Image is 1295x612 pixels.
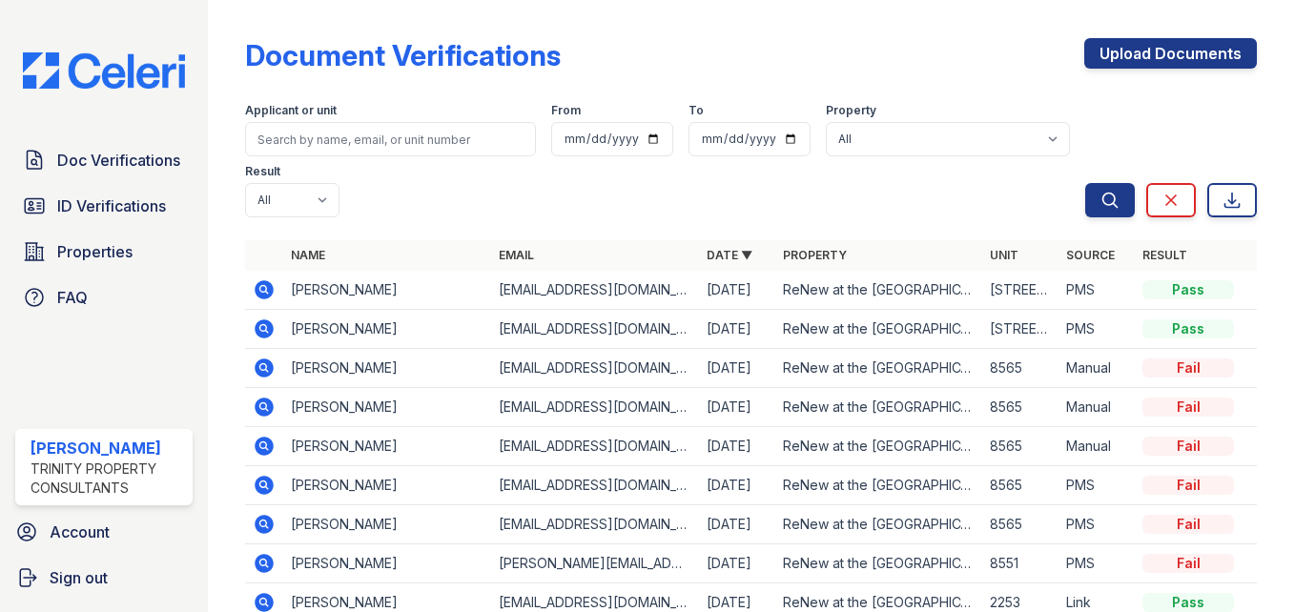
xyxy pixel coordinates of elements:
td: [EMAIL_ADDRESS][DOMAIN_NAME] [491,466,699,505]
td: ReNew at the [GEOGRAPHIC_DATA] [775,466,983,505]
a: Source [1066,248,1115,262]
td: [PERSON_NAME] [283,349,491,388]
td: 8565 [982,427,1059,466]
td: [DATE] [699,466,775,505]
td: [PERSON_NAME] [283,544,491,583]
td: ReNew at the [GEOGRAPHIC_DATA] [775,388,983,427]
td: ReNew at the [GEOGRAPHIC_DATA] [775,505,983,544]
label: From [551,103,581,118]
td: [PERSON_NAME] [283,505,491,544]
td: [DATE] [699,388,775,427]
a: Unit [990,248,1018,262]
td: [DATE] [699,427,775,466]
a: Doc Verifications [15,141,193,179]
td: [EMAIL_ADDRESS][DOMAIN_NAME] [491,427,699,466]
td: [EMAIL_ADDRESS][DOMAIN_NAME] [491,310,699,349]
td: ReNew at the [GEOGRAPHIC_DATA] [775,310,983,349]
td: [DATE] [699,271,775,310]
td: [DATE] [699,310,775,349]
td: [PERSON_NAME] [283,271,491,310]
td: Manual [1059,427,1135,466]
td: [EMAIL_ADDRESS][DOMAIN_NAME] [491,271,699,310]
input: Search by name, email, or unit number [245,122,536,156]
td: [EMAIL_ADDRESS][DOMAIN_NAME] [491,505,699,544]
div: Pass [1142,280,1234,299]
div: Fail [1142,437,1234,456]
td: ReNew at the [GEOGRAPHIC_DATA] [775,271,983,310]
a: Date ▼ [707,248,752,262]
div: Fail [1142,398,1234,417]
div: Trinity Property Consultants [31,459,185,498]
td: [DATE] [699,349,775,388]
td: Manual [1059,388,1135,427]
span: Account [50,520,110,543]
td: [EMAIL_ADDRESS][DOMAIN_NAME] [491,388,699,427]
td: ReNew at the [GEOGRAPHIC_DATA] [775,544,983,583]
td: 8565 [982,505,1059,544]
span: FAQ [57,286,88,309]
td: 8565 [982,349,1059,388]
td: PMS [1059,271,1135,310]
a: Email [499,248,534,262]
div: Pass [1142,319,1234,338]
img: CE_Logo_Blue-a8612792a0a2168367f1c8372b55b34899dd931a85d93a1a3d3e32e68fde9ad4.png [8,52,200,89]
label: To [689,103,704,118]
td: [PERSON_NAME][EMAIL_ADDRESS][DOMAIN_NAME] [491,544,699,583]
td: ReNew at the [GEOGRAPHIC_DATA] [775,427,983,466]
td: PMS [1059,505,1135,544]
td: ReNew at the [GEOGRAPHIC_DATA] [775,349,983,388]
td: [PERSON_NAME] [283,388,491,427]
a: Name [291,248,325,262]
span: Doc Verifications [57,149,180,172]
span: Sign out [50,566,108,589]
div: Fail [1142,358,1234,377]
a: Property [783,248,847,262]
div: [PERSON_NAME] [31,437,185,459]
td: 8565 [982,466,1059,505]
td: [DATE] [699,505,775,544]
label: Result [245,164,280,179]
div: Fail [1142,515,1234,534]
td: 8551 [982,544,1059,583]
div: Fail [1142,554,1234,573]
a: FAQ [15,278,193,316]
td: [DATE] [699,544,775,583]
div: Document Verifications [245,38,561,72]
a: Properties [15,233,193,271]
a: ID Verifications [15,187,193,225]
a: Result [1142,248,1187,262]
div: Pass [1142,593,1234,612]
td: [PERSON_NAME] [283,427,491,466]
td: [STREET_ADDRESS] [982,271,1059,310]
label: Applicant or unit [245,103,337,118]
td: [PERSON_NAME] [283,466,491,505]
td: [PERSON_NAME] [283,310,491,349]
a: Sign out [8,559,200,597]
span: ID Verifications [57,194,166,217]
td: PMS [1059,466,1135,505]
div: Fail [1142,476,1234,495]
span: Properties [57,240,133,263]
td: 8565 [982,388,1059,427]
td: PMS [1059,544,1135,583]
td: [STREET_ADDRESS] [982,310,1059,349]
a: Upload Documents [1084,38,1257,69]
a: Account [8,513,200,551]
td: [EMAIL_ADDRESS][DOMAIN_NAME] [491,349,699,388]
td: PMS [1059,310,1135,349]
td: Manual [1059,349,1135,388]
label: Property [826,103,876,118]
